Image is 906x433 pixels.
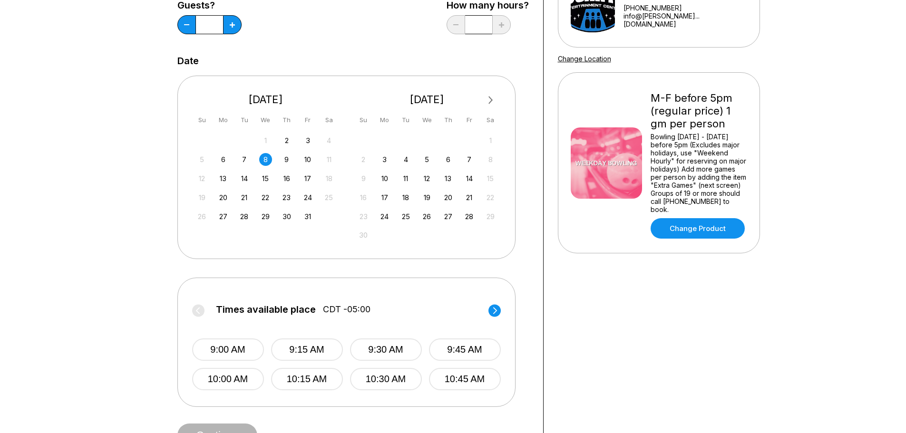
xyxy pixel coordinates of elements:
div: Not available Sunday, October 12th, 2025 [195,172,208,185]
a: Change Location [558,55,611,63]
a: info@[PERSON_NAME]...[DOMAIN_NAME] [623,12,747,28]
div: Choose Monday, October 13th, 2025 [217,172,230,185]
div: Mo [217,114,230,126]
div: Choose Thursday, October 30th, 2025 [280,210,293,223]
div: Choose Monday, November 17th, 2025 [378,191,391,204]
div: Choose Thursday, November 6th, 2025 [442,153,455,166]
a: Change Product [651,218,745,239]
div: Choose Monday, October 20th, 2025 [217,191,230,204]
div: Choose Tuesday, October 28th, 2025 [238,210,251,223]
div: Choose Monday, October 6th, 2025 [217,153,230,166]
div: Choose Thursday, November 13th, 2025 [442,172,455,185]
div: Not available Saturday, October 18th, 2025 [322,172,335,185]
div: Tu [399,114,412,126]
div: Choose Friday, October 31st, 2025 [302,210,314,223]
div: Choose Tuesday, November 18th, 2025 [399,191,412,204]
div: Choose Wednesday, November 5th, 2025 [420,153,433,166]
div: Choose Thursday, October 23rd, 2025 [280,191,293,204]
div: Fr [463,114,476,126]
div: Tu [238,114,251,126]
div: [DATE] [353,93,501,106]
button: 9:00 AM [192,338,264,361]
img: M-F before 5pm (regular price) 1 gm per person [571,127,642,199]
div: Choose Tuesday, November 4th, 2025 [399,153,412,166]
div: Choose Wednesday, October 29th, 2025 [259,210,272,223]
div: Choose Thursday, October 16th, 2025 [280,172,293,185]
div: Choose Tuesday, October 21st, 2025 [238,191,251,204]
div: Not available Saturday, October 4th, 2025 [322,134,335,147]
div: Choose Thursday, October 2nd, 2025 [280,134,293,147]
div: Not available Saturday, October 25th, 2025 [322,191,335,204]
label: Date [177,56,199,66]
button: 10:15 AM [271,368,343,390]
div: Not available Sunday, November 9th, 2025 [357,172,370,185]
div: Th [442,114,455,126]
div: month 2025-10 [195,133,337,223]
div: Th [280,114,293,126]
div: Not available Saturday, November 8th, 2025 [484,153,497,166]
div: Choose Friday, October 10th, 2025 [302,153,314,166]
div: Choose Tuesday, November 11th, 2025 [399,172,412,185]
div: Choose Monday, November 10th, 2025 [378,172,391,185]
div: M-F before 5pm (regular price) 1 gm per person [651,92,747,130]
div: Mo [378,114,391,126]
div: Fr [302,114,314,126]
div: Bowling [DATE] - [DATE] before 5pm (Excludes major holidays, use "Weekend Hourly" for reserving o... [651,133,747,213]
div: Not available Saturday, October 11th, 2025 [322,153,335,166]
button: 9:45 AM [429,338,501,361]
div: Not available Sunday, November 23rd, 2025 [357,210,370,223]
div: Choose Friday, October 17th, 2025 [302,172,314,185]
div: Choose Tuesday, October 7th, 2025 [238,153,251,166]
div: Not available Saturday, November 29th, 2025 [484,210,497,223]
button: 10:30 AM [350,368,422,390]
div: [DATE] [192,93,340,106]
div: Not available Sunday, October 26th, 2025 [195,210,208,223]
span: CDT -05:00 [323,304,370,315]
div: Not available Saturday, November 1st, 2025 [484,134,497,147]
div: Not available Sunday, October 5th, 2025 [195,153,208,166]
div: Choose Thursday, October 9th, 2025 [280,153,293,166]
button: Next Month [483,93,498,108]
div: Choose Monday, October 27th, 2025 [217,210,230,223]
div: Choose Tuesday, November 25th, 2025 [399,210,412,223]
div: Not available Sunday, October 19th, 2025 [195,191,208,204]
div: Choose Wednesday, October 8th, 2025 [259,153,272,166]
div: Choose Wednesday, November 12th, 2025 [420,172,433,185]
div: Choose Friday, November 21st, 2025 [463,191,476,204]
div: Choose Monday, November 3rd, 2025 [378,153,391,166]
div: Not available Sunday, November 2nd, 2025 [357,153,370,166]
button: 9:15 AM [271,338,343,361]
div: Choose Thursday, November 27th, 2025 [442,210,455,223]
div: Choose Monday, November 24th, 2025 [378,210,391,223]
div: We [259,114,272,126]
button: 9:30 AM [350,338,422,361]
div: Choose Wednesday, October 15th, 2025 [259,172,272,185]
div: Not available Saturday, November 15th, 2025 [484,172,497,185]
div: Choose Thursday, November 20th, 2025 [442,191,455,204]
div: Choose Wednesday, November 19th, 2025 [420,191,433,204]
div: Choose Wednesday, November 26th, 2025 [420,210,433,223]
div: Choose Wednesday, October 22nd, 2025 [259,191,272,204]
div: Sa [322,114,335,126]
div: Choose Friday, November 14th, 2025 [463,172,476,185]
div: month 2025-11 [356,133,498,242]
div: [PHONE_NUMBER] [623,4,747,12]
button: 10:45 AM [429,368,501,390]
div: We [420,114,433,126]
div: Choose Friday, October 24th, 2025 [302,191,314,204]
div: Not available Sunday, November 16th, 2025 [357,191,370,204]
div: Sa [484,114,497,126]
div: Choose Friday, October 3rd, 2025 [302,134,314,147]
div: Su [357,114,370,126]
div: Choose Tuesday, October 14th, 2025 [238,172,251,185]
div: Not available Wednesday, October 1st, 2025 [259,134,272,147]
div: Choose Friday, November 28th, 2025 [463,210,476,223]
div: Not available Saturday, November 22nd, 2025 [484,191,497,204]
button: 10:00 AM [192,368,264,390]
span: Times available place [216,304,316,315]
div: Not available Sunday, November 30th, 2025 [357,229,370,241]
div: Choose Friday, November 7th, 2025 [463,153,476,166]
div: Su [195,114,208,126]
